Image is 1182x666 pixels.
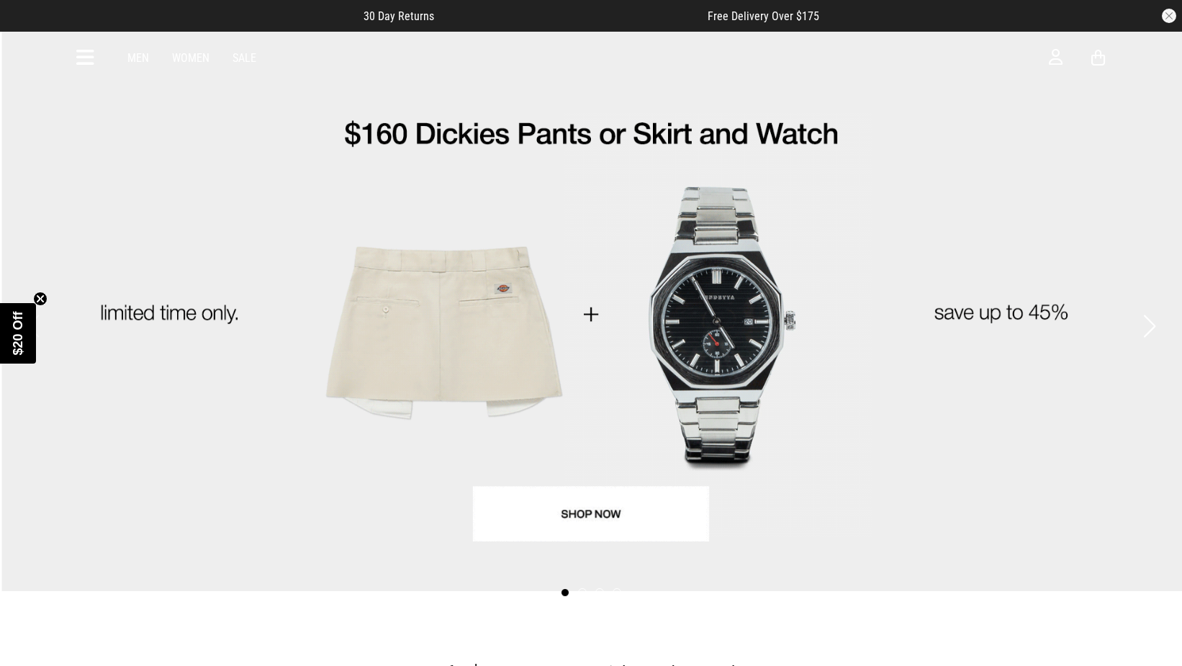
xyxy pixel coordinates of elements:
iframe: Customer reviews powered by Trustpilot [463,9,679,23]
button: Next slide [1140,310,1159,342]
a: Sale [233,51,256,65]
span: 30 Day Returns [364,9,434,23]
a: Men [127,51,149,65]
span: Free Delivery Over $175 [708,9,819,23]
button: Close teaser [33,292,48,306]
a: Women [172,51,209,65]
span: $20 Off [11,311,25,355]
